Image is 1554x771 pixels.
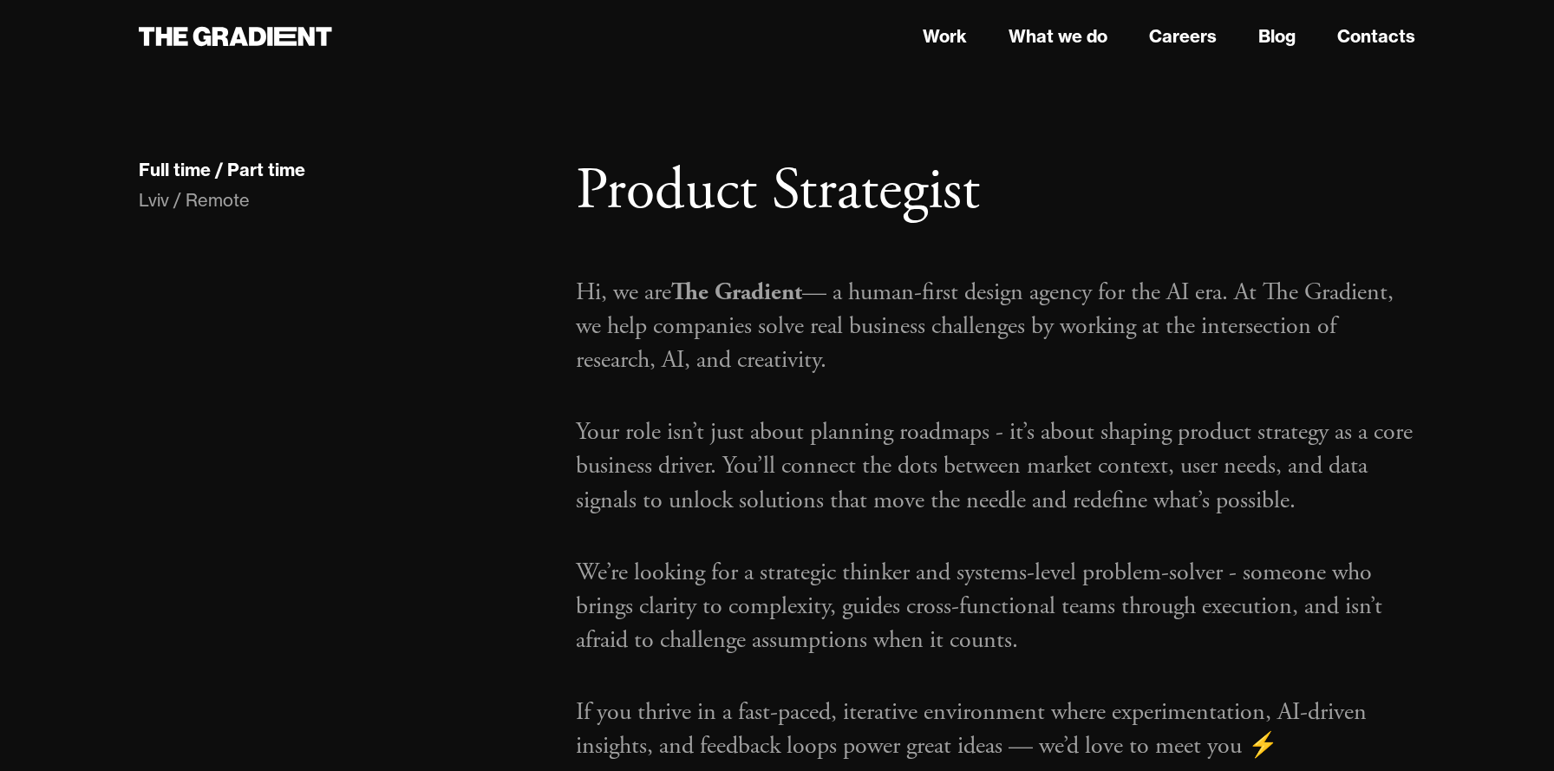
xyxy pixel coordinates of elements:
div: Full time / Part time [139,159,305,181]
a: What we do [1009,23,1107,49]
p: Hi, we are — a human-first design agency for the AI era. At The Gradient, we help companies solve... [576,276,1415,378]
a: Work [923,23,967,49]
strong: The Gradient [671,277,802,308]
a: Blog [1258,23,1296,49]
h1: Product Strategist [576,156,1415,227]
a: Careers [1149,23,1217,49]
div: Lviv / Remote [139,188,541,212]
p: We’re looking for a strategic thinker and systems-level problem-solver - someone who brings clari... [576,556,1415,658]
a: Contacts [1337,23,1415,49]
p: If you thrive in a fast-paced, iterative environment where experimentation, AI-driven insights, a... [576,696,1415,763]
p: Your role isn’t just about planning roadmaps - it’s about shaping product strategy as a core busi... [576,415,1415,518]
